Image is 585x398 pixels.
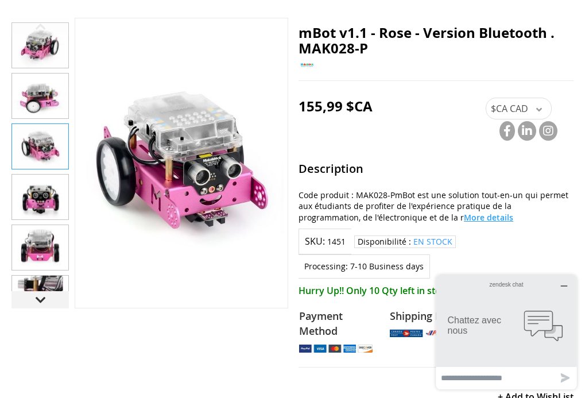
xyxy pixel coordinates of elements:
[75,52,288,275] img: mBot v1.1 - Rose - Version Bluetooth . MAK028-P
[12,225,68,270] img: mBot v1.1 - Rose - Version Bluetooth . MAK028-P
[350,261,424,272] div: 7-10 Business days
[11,271,69,321] div: mBot v1.1 - Rose - Version Bluetooth . MAK028-P
[491,102,507,115] span: $CA
[299,56,316,73] img: MakeBlock
[510,102,528,115] span: CAD
[413,236,452,247] span: En stock
[11,18,69,68] div: mBot v1.1 - Rose - Version Bluetooth . MAK028-P
[299,309,373,338] strong: Payment Method
[327,236,346,248] div: 1451
[464,212,513,223] span: More details
[12,23,68,68] img: mBot v1.1 - Rose - Version Bluetooth . MAK028-P
[11,291,69,308] div: Next
[390,309,501,324] strong: Shipping Method
[11,119,69,169] div: mBot v1.1 - Rose - Version Bluetooth . MAK028-P
[299,190,574,223] div: Code produit : MAK028-PmBot est une solution tout-en-un qui permet aux étudiants de profiter de l...
[304,261,348,272] strong: Processing
[11,68,69,119] div: mBot v1.1 - Rose - Version Bluetooth . MAK028-P
[12,124,68,169] img: mBot v1.1 - Rose - Version Bluetooth . MAK028-P
[12,74,68,118] img: mBot v1.1 - Rose - Version Bluetooth . MAK028-P
[354,235,456,248] div: Disponibilité
[299,64,316,75] a: MakeBlock
[12,276,68,320] img: mBot v1.1 - Rose - Version Bluetooth . MAK028-P
[358,236,411,247] label: Disponibilité :
[486,98,552,119] div: $CA CAD
[12,175,68,219] img: mBot v1.1 - Rose - Version Bluetooth . MAK028-P
[299,23,555,57] span: mBot v1.1 - Rose - Version Bluetooth . MAK028-P
[305,235,325,248] strong: SKU
[432,271,581,394] iframe: Ouvre un widget dans lequel vous pouvez chatter avec l’un de nos agents
[11,220,69,271] div: mBot v1.1 - Rose - Version Bluetooth . MAK028-P
[11,169,69,220] div: mBot v1.1 - Rose - Version Bluetooth . MAK028-P
[299,96,373,116] span: 155,99 $CA
[299,284,574,297] span: Hurry Up!! Only 10 Qty left in stock
[299,161,574,180] strong: Description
